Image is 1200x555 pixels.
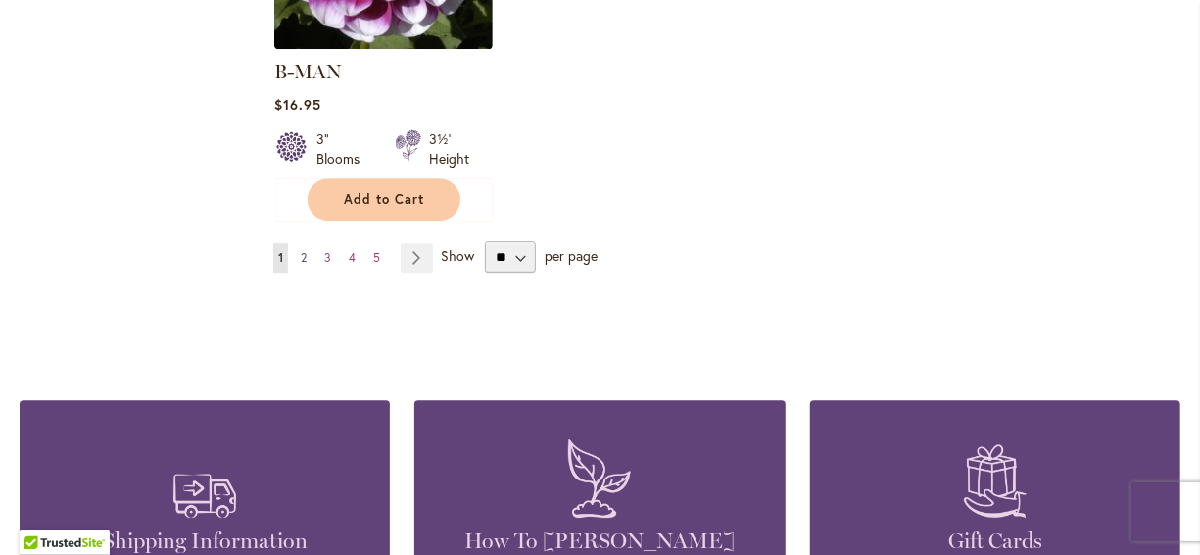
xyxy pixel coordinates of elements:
[49,528,360,555] h4: Shipping Information
[274,60,342,83] a: B-MAN
[15,485,70,540] iframe: Launch Accessibility Center
[296,243,312,273] a: 2
[373,250,380,265] span: 5
[349,250,356,265] span: 4
[316,129,371,169] div: 3" Blooms
[301,250,307,265] span: 2
[274,95,321,114] span: $16.95
[324,250,331,265] span: 3
[429,129,469,169] div: 3½' Height
[308,178,460,221] button: Add to Cart
[545,246,598,265] span: per page
[278,250,283,265] span: 1
[368,243,385,273] a: 5
[444,528,755,555] h4: How To [PERSON_NAME]
[344,191,424,208] span: Add to Cart
[274,34,493,53] a: B-MAN
[441,246,474,265] span: Show
[344,243,360,273] a: 4
[319,243,336,273] a: 3
[840,528,1151,555] h4: Gift Cards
